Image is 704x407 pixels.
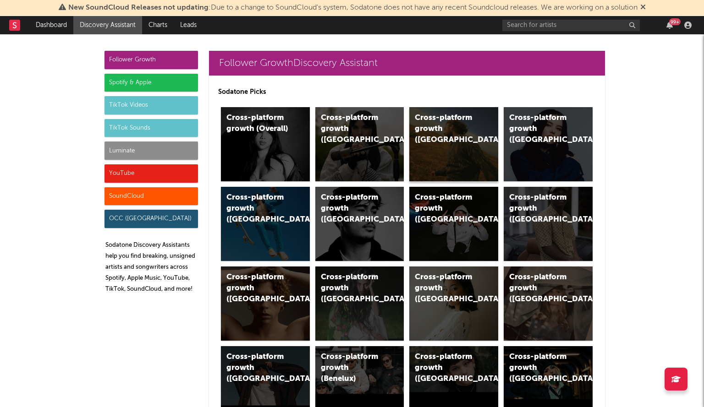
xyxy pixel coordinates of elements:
div: Cross-platform growth ([GEOGRAPHIC_DATA]) [415,272,477,305]
a: Cross-platform growth ([GEOGRAPHIC_DATA]/GSA) [409,187,498,261]
input: Search for artists [502,20,640,31]
a: Cross-platform growth ([GEOGRAPHIC_DATA]) [221,266,310,341]
div: Cross-platform growth ([GEOGRAPHIC_DATA]) [226,272,289,305]
a: Cross-platform growth ([GEOGRAPHIC_DATA]) [221,187,310,261]
div: Cross-platform growth ([GEOGRAPHIC_DATA]) [226,192,289,225]
div: Follower Growth [104,51,198,69]
div: Cross-platform growth (Overall) [226,113,289,135]
div: 99 + [669,18,681,25]
a: Cross-platform growth ([GEOGRAPHIC_DATA]) [504,107,593,181]
a: Leads [174,16,203,34]
div: Cross-platform growth ([GEOGRAPHIC_DATA]) [509,192,572,225]
div: TikTok Sounds [104,119,198,137]
p: Sodatone Discovery Assistants help you find breaking, unsigned artists and songwriters across Spo... [105,240,198,295]
div: Cross-platform growth ([GEOGRAPHIC_DATA]/GSA) [415,192,477,225]
a: Follower GrowthDiscovery Assistant [209,51,605,76]
a: Cross-platform growth ([GEOGRAPHIC_DATA]) [504,187,593,261]
div: YouTube [104,164,198,183]
span: Dismiss [640,4,646,11]
div: Luminate [104,141,198,160]
a: Dashboard [29,16,73,34]
div: OCC ([GEOGRAPHIC_DATA]) [104,210,198,228]
div: Cross-platform growth ([GEOGRAPHIC_DATA]) [415,113,477,146]
p: Sodatone Picks [218,87,596,98]
div: Cross-platform growth ([GEOGRAPHIC_DATA]) [226,352,289,385]
a: Charts [142,16,174,34]
div: SoundCloud [104,187,198,206]
div: Cross-platform growth ([GEOGRAPHIC_DATA]) [509,272,572,305]
a: Discovery Assistant [73,16,142,34]
a: Cross-platform growth ([GEOGRAPHIC_DATA]) [315,187,404,261]
span: New SoundCloud Releases not updating [68,4,209,11]
a: Cross-platform growth ([GEOGRAPHIC_DATA]) [315,266,404,341]
div: Cross-platform growth ([GEOGRAPHIC_DATA]) [321,113,383,146]
div: Cross-platform growth ([GEOGRAPHIC_DATA]) [509,352,572,385]
div: TikTok Videos [104,96,198,114]
div: Spotify & Apple [104,74,198,92]
button: 99+ [666,22,673,29]
a: Cross-platform growth ([GEOGRAPHIC_DATA]) [409,266,498,341]
a: Cross-platform growth ([GEOGRAPHIC_DATA]) [315,107,404,181]
a: Cross-platform growth ([GEOGRAPHIC_DATA]) [409,107,498,181]
a: Cross-platform growth (Overall) [221,107,310,181]
div: Cross-platform growth ([GEOGRAPHIC_DATA]) [509,113,572,146]
div: Cross-platform growth (Benelux) [321,352,383,385]
div: Cross-platform growth ([GEOGRAPHIC_DATA]) [321,272,383,305]
div: Cross-platform growth ([GEOGRAPHIC_DATA]) [321,192,383,225]
a: Cross-platform growth ([GEOGRAPHIC_DATA]) [504,266,593,341]
span: : Due to a change to SoundCloud's system, Sodatone does not have any recent Soundcloud releases. ... [68,4,638,11]
div: Cross-platform growth ([GEOGRAPHIC_DATA]) [415,352,477,385]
